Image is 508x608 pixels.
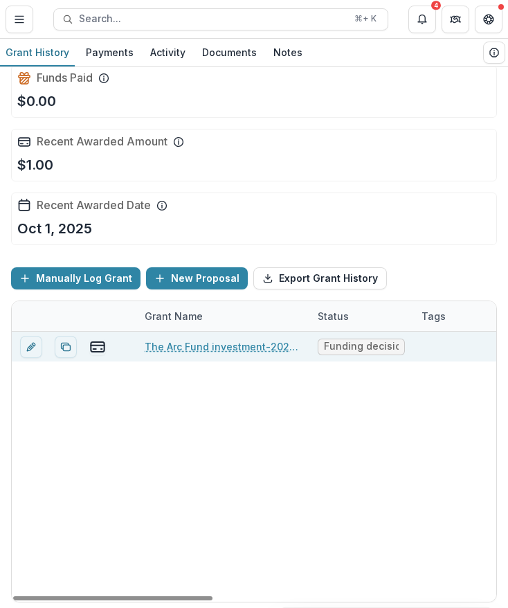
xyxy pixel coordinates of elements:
a: Payments [80,39,139,66]
button: view-payments [89,339,106,355]
div: Status [309,301,413,331]
a: The Arc Fund investment-2026-27 [145,339,301,354]
div: Grant Name [136,301,309,331]
button: Get Help [475,6,502,33]
button: Toggle Menu [6,6,33,33]
button: Manually Log Grant [11,267,140,289]
a: Activity [145,39,191,66]
div: Tags [413,309,454,323]
h2: Recent Awarded Amount [37,135,167,148]
div: Documents [197,42,262,62]
div: Notes [268,42,308,62]
div: Activity [145,42,191,62]
button: View Grantee Details [483,42,505,64]
a: Documents [197,39,262,66]
span: Funding decision [324,341,399,352]
p: $0.00 [17,91,56,111]
div: Payments [80,42,139,62]
h2: Funds Paid [37,71,93,84]
span: Search... [79,13,346,25]
div: Status [309,309,357,323]
button: Notifications [408,6,436,33]
button: edit [20,336,42,358]
button: Duplicate proposal [55,336,77,358]
p: Oct 1, 2025 [17,218,92,239]
a: Notes [268,39,308,66]
button: Partners [442,6,469,33]
button: Export Grant History [253,267,387,289]
h2: Recent Awarded Date [37,199,151,212]
div: Grant Name [136,309,211,323]
div: ⌘ + K [352,11,379,26]
button: New Proposal [146,267,248,289]
button: Search... [53,8,388,30]
p: $1.00 [17,154,53,175]
div: 4 [431,1,441,10]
